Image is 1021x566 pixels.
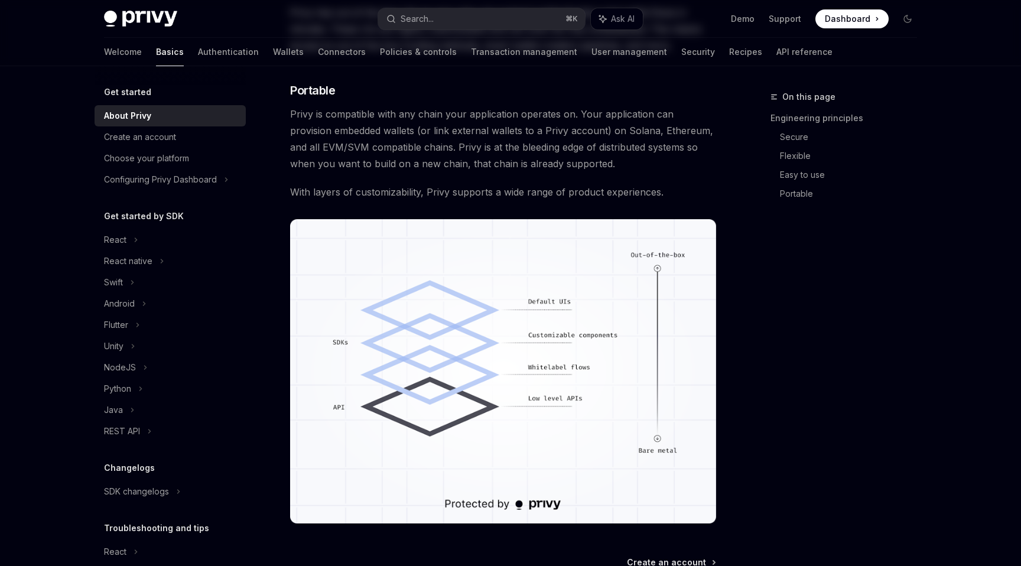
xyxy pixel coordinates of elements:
div: React [104,233,126,247]
div: Configuring Privy Dashboard [104,173,217,187]
h5: Get started by SDK [104,209,184,223]
a: Engineering principles [770,109,926,128]
button: Search...⌘K [378,8,585,30]
div: About Privy [104,109,151,123]
span: With layers of customizability, Privy supports a wide range of product experiences. [290,184,716,200]
span: On this page [782,90,835,104]
h5: Get started [104,85,151,99]
a: Welcome [104,38,142,66]
div: Choose your platform [104,151,189,165]
div: Java [104,403,123,417]
div: Unity [104,339,123,353]
img: images/Customization.png [290,219,716,523]
span: Portable [290,82,335,99]
a: Policies & controls [380,38,457,66]
h5: Troubleshooting and tips [104,521,209,535]
div: React [104,545,126,559]
img: dark logo [104,11,177,27]
a: Authentication [198,38,259,66]
button: Ask AI [591,8,643,30]
a: Create an account [95,126,246,148]
a: Flexible [780,147,926,165]
a: User management [591,38,667,66]
a: Demo [731,13,755,25]
div: Create an account [104,130,176,144]
span: Ask AI [611,13,635,25]
a: Basics [156,38,184,66]
h5: Changelogs [104,461,155,475]
div: Android [104,297,135,311]
a: Easy to use [780,165,926,184]
div: SDK changelogs [104,484,169,499]
a: Wallets [273,38,304,66]
a: Choose your platform [95,148,246,169]
span: Dashboard [825,13,870,25]
div: NodeJS [104,360,136,375]
div: Python [104,382,131,396]
a: Security [681,38,715,66]
div: Search... [401,12,434,26]
div: React native [104,254,152,268]
a: Portable [780,184,926,203]
a: Secure [780,128,926,147]
div: REST API [104,424,140,438]
a: Connectors [318,38,366,66]
a: Transaction management [471,38,577,66]
div: Swift [104,275,123,289]
a: Support [769,13,801,25]
a: API reference [776,38,833,66]
div: Flutter [104,318,128,332]
a: About Privy [95,105,246,126]
button: Toggle dark mode [898,9,917,28]
span: Privy is compatible with any chain your application operates on. Your application can provision e... [290,106,716,172]
a: Recipes [729,38,762,66]
span: ⌘ K [565,14,578,24]
a: Dashboard [815,9,889,28]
